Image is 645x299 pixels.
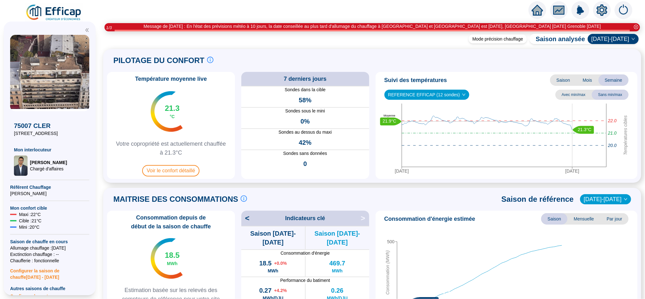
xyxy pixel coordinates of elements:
span: Sondes sous le mini [241,108,369,114]
img: alerts [572,1,589,19]
span: Sondes dans la cible [241,86,369,93]
img: Chargé d'affaires [14,156,28,176]
tspan: 21.0 [608,130,617,136]
span: Sondes au dessus du maxi [241,129,369,136]
span: Consommation d'énergie [241,250,369,256]
span: down [624,197,628,201]
span: Référent Chauffage [10,184,89,190]
span: Saison [DATE]-[DATE] [241,229,305,247]
span: Mois [576,74,598,86]
span: > [361,213,369,223]
span: 0% [300,117,310,126]
span: + 0.0 % [274,260,287,266]
span: Température moyenne live [131,74,211,83]
span: °C [170,113,175,120]
span: REFERENCE EFFICAP (12 sondes) [388,90,466,99]
span: + 4.2 % [274,287,287,294]
span: down [462,93,466,97]
span: [PERSON_NAME] [30,159,67,166]
span: Semaine [598,74,629,86]
text: Moyenne [383,114,395,117]
span: Mon interlocuteur [14,147,85,153]
span: MWh [268,268,278,274]
span: setting [596,4,608,16]
span: double-left [85,28,89,32]
span: Allumage chauffage : [DATE] [10,245,89,251]
span: Suivi des températures [384,76,447,85]
span: Par jour [600,213,629,225]
span: Saison [541,213,567,225]
span: 21.3 [165,103,180,113]
span: Mon confort cible [10,205,89,211]
i: 1 / 3 [106,25,112,30]
span: MWh [332,268,342,274]
div: Message de [DATE] : En l'état des prévisions météo à 10 jours, la date conseillée au plus tard d'... [143,23,601,30]
text: 21.9°C [383,118,396,124]
span: 42% [299,138,312,147]
span: Exctinction chauffage : -- [10,251,89,258]
span: info-circle [241,195,247,202]
span: 0 [303,159,307,168]
span: Saison analysée [529,35,585,43]
span: down [631,37,635,41]
span: MAITRISE DES CONSOMMATIONS [113,194,238,204]
span: Chaufferie : fonctionnelle [10,258,89,264]
div: Mode précision chauffage [469,35,527,43]
tspan: 500 [387,239,395,244]
span: 0.27 [259,286,272,295]
tspan: [DATE] [395,169,408,174]
span: Saison [550,74,576,86]
span: Chargé d'affaires [30,166,67,172]
span: fund [553,4,565,16]
img: alerts [615,1,632,19]
span: Sondes sans données [241,150,369,157]
span: Performance du batiment [241,277,369,283]
span: Autres saisons de chauffe [10,285,89,292]
span: Avec min/max [555,90,592,100]
span: Consommation depuis de début de la saison de chauffe [110,213,232,231]
span: 18.5 [165,250,180,260]
span: Saison [DATE]-[DATE] [306,229,369,247]
span: Votre copropriété est actuellement chauffée à 21.3°C [110,139,232,157]
span: 0.26 [331,286,344,295]
img: efficap energie logo [25,4,83,22]
span: PILOTAGE DU CONFORT [113,55,205,66]
text: 21.3°C [578,127,591,132]
span: Voir le confort détaillé [142,165,199,176]
tspan: [DATE] [565,169,579,174]
tspan: Consommation (MWh) [385,250,390,295]
span: 75007 CLER [14,121,85,130]
img: indicateur températures [151,238,183,279]
tspan: Températures cibles [623,115,628,155]
span: home [532,4,543,16]
span: 2024-2025 [584,194,627,204]
span: Indicateurs clé [285,214,325,223]
span: Mini : 20 °C [19,224,40,230]
span: Consommation d'énergie estimée [384,214,475,223]
img: indicateur températures [151,91,183,132]
span: Saison de référence [502,194,574,204]
span: [STREET_ADDRESS] [14,130,85,137]
span: < [241,213,250,223]
span: 469.7 [329,259,345,268]
span: 7 derniers jours [284,74,326,83]
tspan: 22.0 [608,118,617,123]
span: 18.5 [259,259,272,268]
span: 58% [299,96,312,105]
span: Configurer la saison de chauffe [DATE] - [DATE] [10,264,89,280]
span: Saison de chauffe en cours [10,239,89,245]
span: Mensuelle [567,213,600,225]
span: close-circle [634,25,638,29]
span: 2025-2026 [591,34,635,44]
span: Sans min/max [592,90,629,100]
span: Maxi : 22 °C [19,211,41,218]
span: info-circle [207,57,213,63]
span: Cible : 21 °C [19,218,41,224]
span: MWh [167,260,177,267]
span: [PERSON_NAME] [10,190,89,197]
tspan: 20.0 [608,143,617,148]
